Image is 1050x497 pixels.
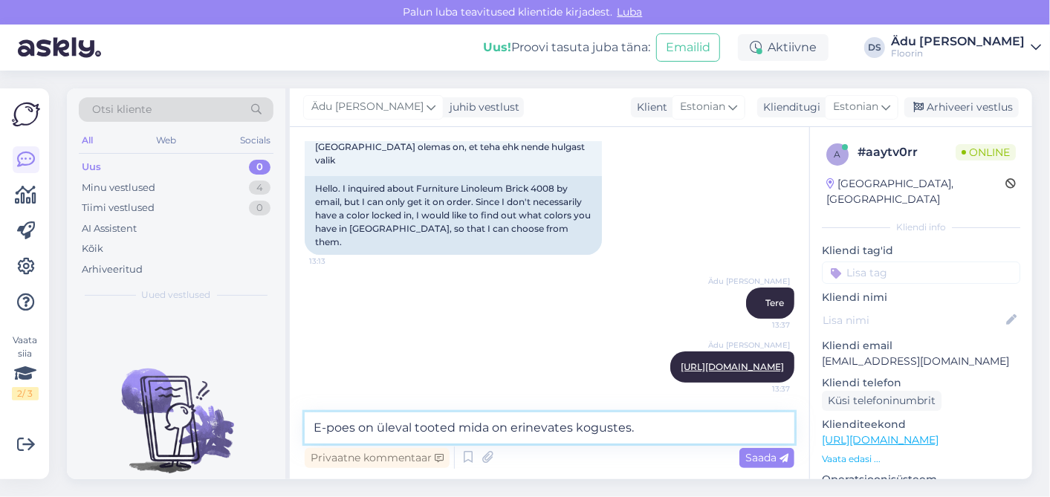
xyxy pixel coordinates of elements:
div: Minu vestlused [82,181,155,195]
span: a [835,149,841,160]
div: Hello. I inquired about Furniture Linoleum Brick 4008 by email, but I can only get it on order. S... [305,176,602,255]
div: Küsi telefoninumbrit [822,391,942,411]
div: Kliendi info [822,221,1020,234]
div: # aaytv0rr [858,143,956,161]
div: DS [864,37,885,58]
div: Klient [631,100,667,115]
div: [GEOGRAPHIC_DATA], [GEOGRAPHIC_DATA] [826,176,1005,207]
div: 0 [249,160,270,175]
span: Ädu [PERSON_NAME] [708,276,790,287]
span: Online [956,144,1016,160]
div: Arhiveeri vestlus [904,97,1019,117]
span: Luba [613,5,647,19]
div: juhib vestlust [444,100,519,115]
span: 13:37 [734,383,790,394]
a: [URL][DOMAIN_NAME] [681,361,784,372]
p: Vaata edasi ... [822,452,1020,466]
button: Emailid [656,33,720,62]
div: 0 [249,201,270,215]
p: Kliendi nimi [822,290,1020,305]
a: [URL][DOMAIN_NAME] [822,433,939,446]
div: Klienditugi [757,100,820,115]
p: Klienditeekond [822,417,1020,432]
div: Arhiveeritud [82,262,143,277]
div: Kõik [82,241,103,256]
p: Operatsioonisüsteem [822,472,1020,487]
span: Estonian [680,99,725,115]
div: Web [154,131,180,150]
div: Uus [82,160,101,175]
div: 2 / 3 [12,387,39,400]
span: 13:13 [309,256,365,267]
span: Ädu [PERSON_NAME] [311,99,424,115]
textarea: E-poes on üleval tooted mida on erinevates kogustes. [305,412,794,444]
span: Uued vestlused [142,288,211,302]
img: No chats [67,342,285,475]
div: Ädu [PERSON_NAME] [891,36,1025,48]
div: All [79,131,96,150]
p: Kliendi telefon [822,375,1020,391]
a: Ädu [PERSON_NAME]Floorin [891,36,1041,59]
span: 13:37 [734,319,790,331]
div: Aktiivne [738,34,829,61]
div: AI Assistent [82,221,137,236]
span: Ädu [PERSON_NAME] [708,340,790,351]
input: Lisa nimi [823,312,1003,328]
div: Proovi tasuta juba täna: [483,39,650,56]
span: Estonian [833,99,878,115]
span: Saada [745,451,788,464]
div: Tiimi vestlused [82,201,155,215]
img: Askly Logo [12,100,40,129]
div: Vaata siia [12,334,39,400]
div: Floorin [891,48,1025,59]
input: Lisa tag [822,262,1020,284]
div: Socials [237,131,273,150]
p: Kliendi tag'id [822,243,1020,259]
b: Uus! [483,40,511,54]
p: [EMAIL_ADDRESS][DOMAIN_NAME] [822,354,1020,369]
p: Kliendi email [822,338,1020,354]
span: Tere [765,297,784,308]
div: 4 [249,181,270,195]
div: Privaatne kommentaar [305,448,450,468]
span: Otsi kliente [92,102,152,117]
